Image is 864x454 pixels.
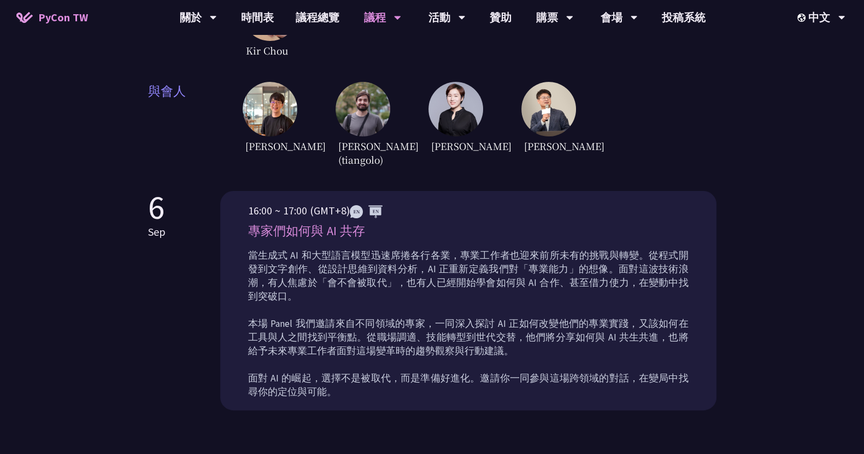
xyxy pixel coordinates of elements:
[248,202,689,219] p: 16:00 ~ 17:00 (GMT+8)
[148,191,166,224] p: 6
[428,82,483,136] img: TicaLin.61491bf.png
[350,205,383,218] img: ENEN.5a408d1.svg
[243,82,297,136] img: DongheeNa.093fe47.jpeg
[797,14,808,22] img: Locale Icon
[521,136,571,156] span: [PERSON_NAME]
[38,9,88,26] span: PyCon TW
[336,82,390,136] img: Sebasti%C3%A1nRam%C3%ADrez.1365658.jpeg
[248,222,689,241] p: 專家們如何與 AI 共存
[148,224,166,240] p: Sep
[428,136,478,156] span: [PERSON_NAME]
[243,41,292,60] span: Kir Chou
[336,136,385,169] span: [PERSON_NAME] (tiangolo)
[148,82,243,169] span: 與會人
[243,136,292,156] span: [PERSON_NAME]
[521,82,576,136] img: YCChen.e5e7a43.jpg
[16,12,33,23] img: Home icon of PyCon TW 2025
[248,249,689,399] p: 當生成式 AI 和大型語言模型迅速席捲各行各業，專業工作者也迎來前所未有的挑戰與轉變。從程式開發到文字創作、從設計思維到資料分析，AI 正重新定義我們對「專業能力」的想像。面對這波技術浪潮，有人...
[5,4,99,31] a: PyCon TW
